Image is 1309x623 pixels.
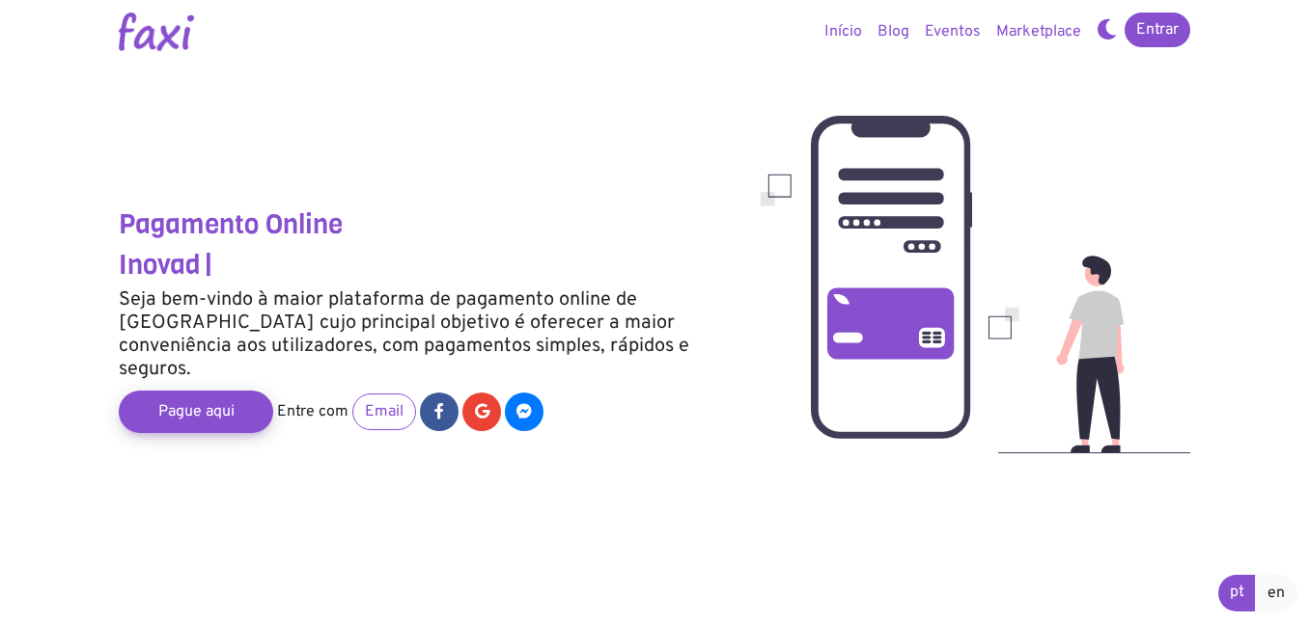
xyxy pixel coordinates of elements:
[119,288,732,381] h5: Seja bem-vindo à maior plataforma de pagamento online de [GEOGRAPHIC_DATA] cujo principal objetiv...
[870,13,917,51] a: Blog
[817,13,870,51] a: Início
[1218,575,1256,611] a: pt
[1255,575,1297,611] a: en
[917,13,989,51] a: Eventos
[1125,13,1190,47] a: Entrar
[119,247,201,283] span: Inovad
[277,402,348,421] span: Entre com
[352,393,416,430] a: Email
[989,13,1089,51] a: Marketplace
[119,208,732,241] h3: Pagamento Online
[119,391,273,433] a: Pague aqui
[119,13,194,51] img: Logotipo Faxi Online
